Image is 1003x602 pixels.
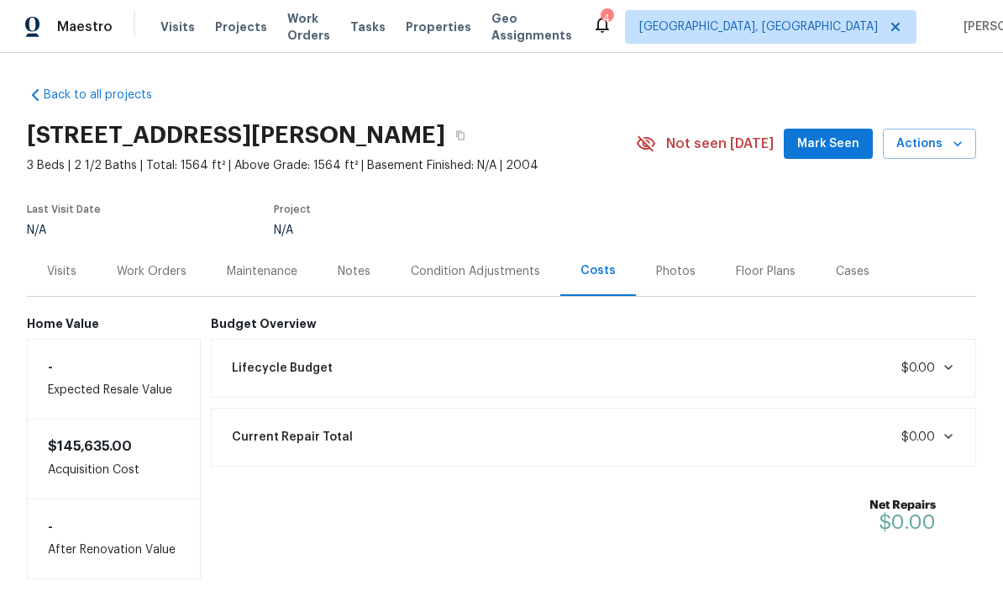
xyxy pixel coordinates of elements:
span: Mark Seen [797,134,859,155]
div: Acquisition Cost [27,420,201,499]
div: Floor Plans [736,263,796,280]
div: 4 [601,10,612,27]
span: Actions [896,134,963,155]
span: $0.00 [901,362,935,374]
div: Condition Adjustments [411,263,540,280]
div: Costs [580,262,616,279]
span: Project [274,204,311,214]
span: Projects [215,18,267,35]
button: Actions [883,129,976,160]
span: Current Repair Total [232,429,353,446]
h6: Budget Overview [211,317,977,330]
span: Not seen [DATE] [666,135,774,152]
span: Lifecycle Budget [232,360,333,377]
div: N/A [274,224,596,236]
h2: [STREET_ADDRESS][PERSON_NAME] [27,127,445,144]
span: $145,635.00 [48,440,132,453]
span: $0.00 [901,431,935,443]
span: Work Orders [287,10,330,44]
div: Notes [338,263,370,280]
span: [GEOGRAPHIC_DATA], [GEOGRAPHIC_DATA] [639,18,878,35]
span: Maestro [57,18,113,35]
span: Tasks [350,21,386,33]
div: Expected Resale Value [27,339,201,420]
div: Photos [656,263,696,280]
span: Visits [160,18,195,35]
b: Net Repairs [869,497,936,514]
div: After Renovation Value [27,499,201,579]
span: Properties [406,18,471,35]
div: Work Orders [117,263,186,280]
h6: - [48,520,180,533]
div: N/A [27,224,101,236]
span: Geo Assignments [491,10,572,44]
div: Maintenance [227,263,297,280]
span: Last Visit Date [27,204,101,214]
div: Cases [836,263,869,280]
button: Mark Seen [784,129,873,160]
div: Visits [47,263,76,280]
h6: Home Value [27,317,201,330]
h6: - [48,360,180,373]
a: Back to all projects [27,87,188,103]
button: Copy Address [445,120,475,150]
span: $0.00 [879,512,936,532]
span: 3 Beds | 2 1/2 Baths | Total: 1564 ft² | Above Grade: 1564 ft² | Basement Finished: N/A | 2004 [27,157,636,174]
